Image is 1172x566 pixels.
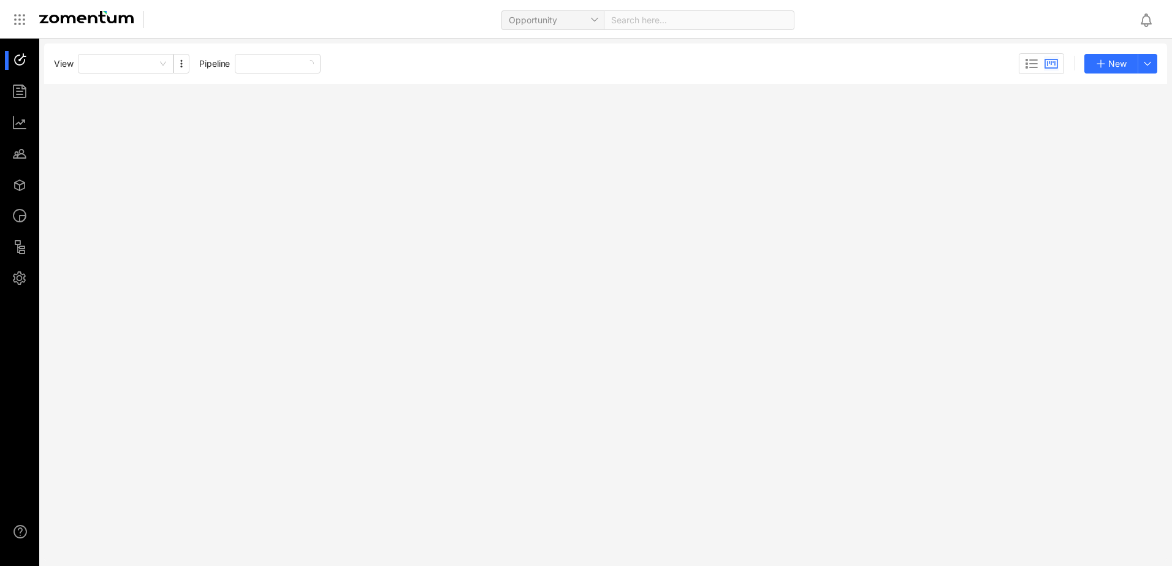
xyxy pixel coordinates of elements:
span: Opportunity [509,11,597,29]
span: View [54,58,73,70]
img: Zomentum Logo [39,11,134,23]
span: New [1108,57,1127,70]
div: Notifications [1139,6,1163,34]
button: New [1084,54,1138,74]
span: loading [306,59,314,67]
span: Pipeline [199,58,230,70]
